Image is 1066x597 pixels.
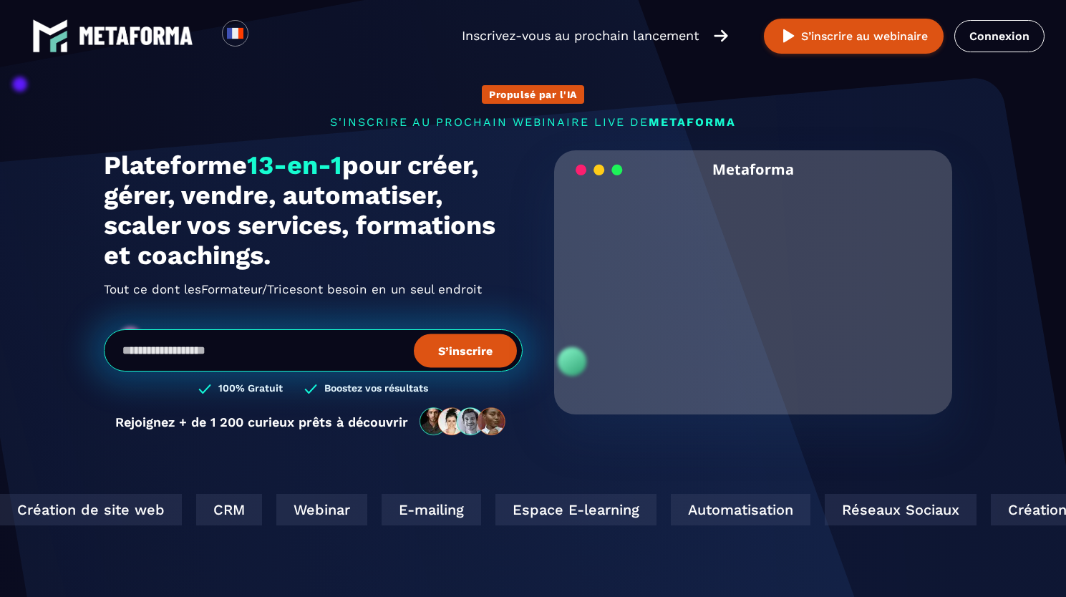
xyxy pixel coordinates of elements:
[273,494,364,525] div: Webinar
[649,115,736,129] span: METAFORMA
[104,150,523,271] h1: Plateforme pour créer, gérer, vendre, automatiser, scaler vos services, formations et coachings.
[379,494,478,525] div: E-mailing
[193,494,259,525] div: CRM
[764,19,944,54] button: S’inscrire au webinaire
[565,188,942,377] video: Your browser does not support the video tag.
[712,150,794,188] h2: Metaforma
[576,163,623,177] img: loading
[668,494,808,525] div: Automatisation
[218,382,283,396] h3: 100% Gratuit
[79,26,193,45] img: logo
[954,20,1045,52] a: Connexion
[462,26,699,46] p: Inscrivez-vous au prochain lancement
[780,27,798,45] img: play
[822,494,974,525] div: Réseaux Sociaux
[104,115,963,129] p: s'inscrire au prochain webinaire live de
[324,382,428,396] h3: Boostez vos résultats
[104,278,523,301] h2: Tout ce dont les ont besoin en un seul endroit
[115,414,408,429] p: Rejoignez + de 1 200 curieux prêts à découvrir
[714,28,728,44] img: arrow-right
[201,278,303,301] span: Formateur/Trices
[415,407,511,437] img: community-people
[414,334,517,367] button: S’inscrire
[247,150,342,180] span: 13-en-1
[198,382,211,396] img: checked
[489,89,577,100] p: Propulsé par l'IA
[493,494,654,525] div: Espace E-learning
[32,18,68,54] img: logo
[226,24,244,42] img: fr
[248,20,284,52] div: Search for option
[304,382,317,396] img: checked
[261,27,271,44] input: Search for option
